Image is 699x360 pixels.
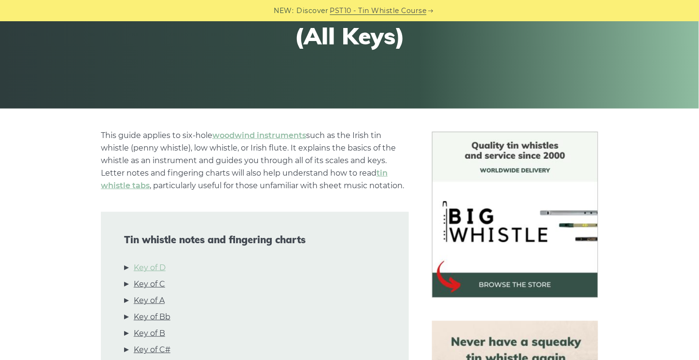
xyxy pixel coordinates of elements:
a: Key of D [134,262,166,274]
a: Key of A [134,294,165,307]
a: Key of C# [134,344,170,356]
a: Key of Bb [134,311,170,323]
p: This guide applies to six-hole such as the Irish tin whistle (penny whistle), low whistle, or Iri... [101,129,409,192]
img: BigWhistle Tin Whistle Store [432,132,598,298]
span: Discover [297,5,329,16]
a: Key of B [134,327,165,340]
a: Key of C [134,278,165,291]
span: NEW: [274,5,294,16]
a: woodwind instruments [212,131,306,140]
a: PST10 - Tin Whistle Course [330,5,427,16]
span: Tin whistle notes and fingering charts [124,234,386,246]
